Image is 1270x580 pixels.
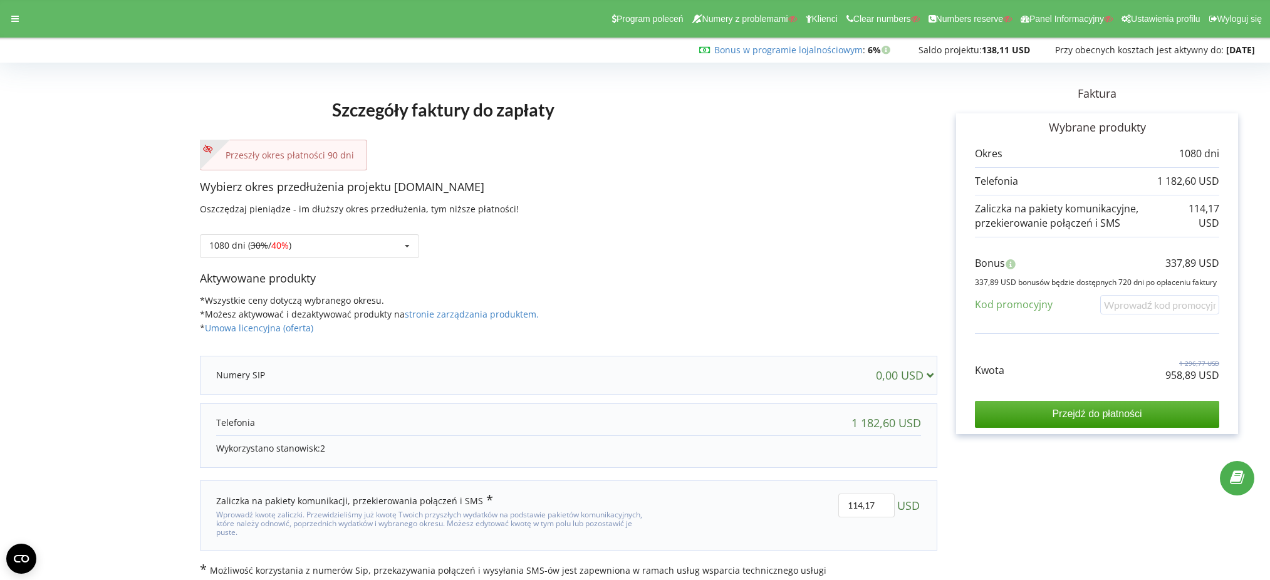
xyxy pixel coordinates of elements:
[1165,359,1219,368] p: 1 296,77 USD
[936,14,1003,24] span: Numbers reserve
[216,369,265,381] p: Numery SIP
[1183,202,1219,230] p: 114,17 USD
[320,442,325,454] span: 2
[200,308,539,320] span: *Możesz aktywować i dezaktywować produkty na
[251,239,268,251] s: 30%
[216,442,921,455] p: Wykorzystano stanowisk:
[271,239,289,251] span: 40%
[714,44,863,56] a: Bonus w programie lojalnościowym
[200,80,687,140] h1: Szczegóły faktury do zapłaty
[975,120,1219,136] p: Wybrane produkty
[216,417,255,429] p: Telefonia
[937,86,1257,102] p: Faktura
[200,203,519,215] span: Oszczędzaj pieniądze - im dłuższy okres przedłużenia, tym niższe płatności!
[975,256,1005,271] p: Bonus
[975,277,1219,287] p: 337,89 USD bonusów będzie dostępnych 720 dni po opłaceniu faktury
[200,294,384,306] span: *Wszystkie ceny dotyczą wybranego okresu.
[1165,256,1219,271] p: 337,89 USD
[1157,174,1219,189] p: 1 182,60 USD
[1055,44,1224,56] span: Przy obecnych kosztach jest aktywny do:
[975,401,1219,427] input: Przejdź do płatności
[205,322,313,334] a: Umowa licencyjna (oferta)
[1217,14,1262,24] span: Wyloguj się
[200,563,937,577] p: Możliwość korzystania z numerów Sip, przekazywania połączeń i wysyłania SMS-ów jest zapewniona w ...
[975,298,1053,312] p: Kod promocyjny
[216,494,493,507] div: Zaliczka na pakiety komunikacji, przekierowania połączeń i SMS
[876,369,939,381] div: 0,00 USD
[1226,44,1255,56] strong: [DATE]
[1179,147,1219,161] p: 1080 dni
[1131,14,1200,24] span: Ustawienia profilu
[975,147,1002,161] p: Okres
[617,14,684,24] span: Program poleceń
[982,44,1030,56] strong: 138,11 USD
[851,417,921,429] div: 1 182,60 USD
[714,44,865,56] span: :
[975,363,1004,378] p: Kwota
[868,44,893,56] strong: 6%
[216,507,650,537] div: Wprowadź kwotę zaliczki. Przewidzieliśmy już kwotę Twoich przyszłych wydatków na podstawie pakiet...
[405,308,539,320] a: stronie zarządzania produktem.
[1165,368,1219,383] p: 958,89 USD
[200,179,937,195] p: Wybierz okres przedłużenia projektu [DOMAIN_NAME]
[897,494,920,517] span: USD
[213,149,354,162] p: Przeszły okres płatności 90 dni
[6,544,36,574] button: Open CMP widget
[702,14,788,24] span: Numery z problemami
[1100,295,1219,314] input: Wprowadź kod promocyjny
[853,14,911,24] span: Clear numbers
[812,14,838,24] span: Klienci
[919,44,982,56] span: Saldo projektu:
[1029,14,1104,24] span: Panel Informacyjny
[209,241,291,250] div: 1080 dni ( / )
[975,202,1183,230] p: Zaliczka na pakiety komunikacyjne, przekierowanie połączeń i SMS
[200,271,937,287] p: Aktywowane produkty
[975,174,1018,189] p: Telefonia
